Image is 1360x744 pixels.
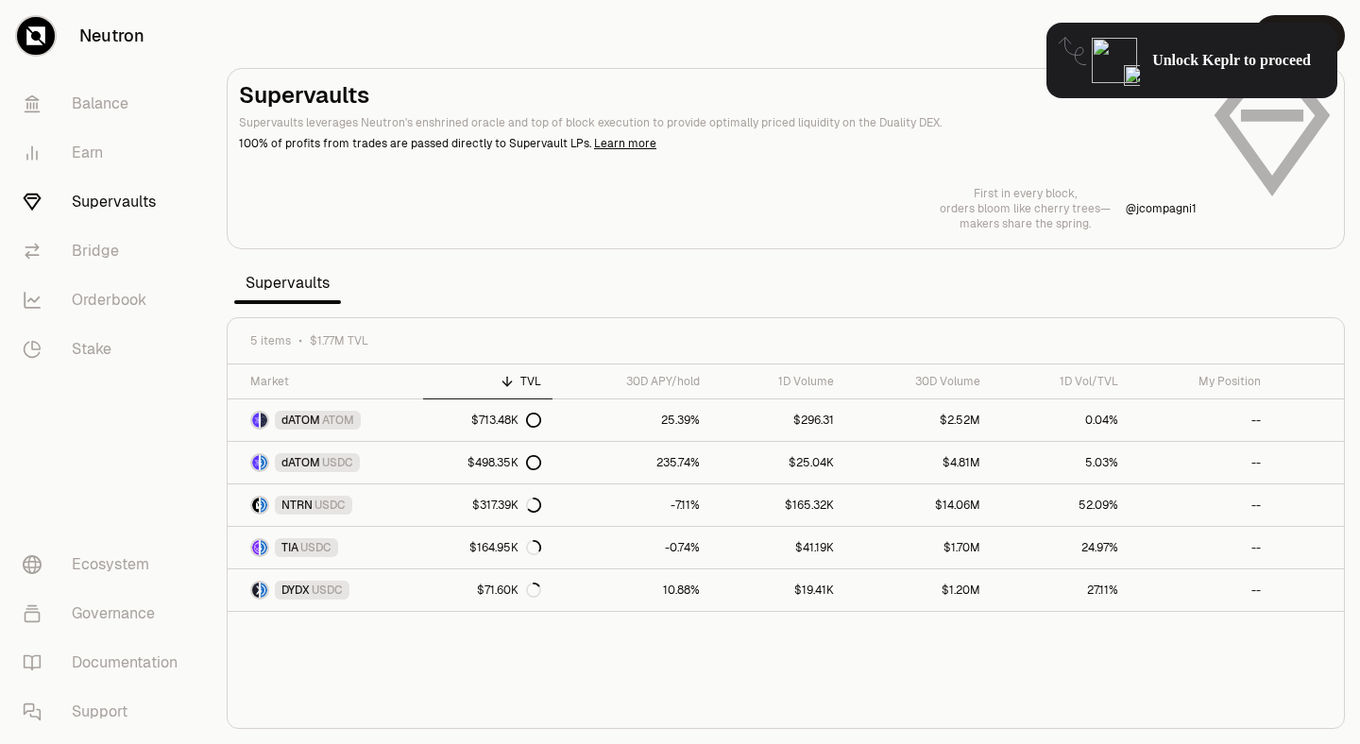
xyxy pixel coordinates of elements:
a: -- [1130,569,1272,611]
a: Ecosystem [8,540,204,589]
span: USDC [322,455,353,470]
span: NTRN [281,498,313,513]
a: 52.09% [992,484,1130,526]
a: $14.06M [845,484,992,526]
p: orders bloom like cherry trees— [940,201,1111,216]
p: 100% of profits from trades are passed directly to Supervault LPs. [239,135,1197,152]
span: DYDX [281,583,310,598]
a: $165.32K [711,484,845,526]
a: $713.48K [423,399,553,441]
a: -- [1130,527,1272,568]
a: @jcompagni1 [1126,201,1197,216]
span: ATOM [322,413,354,428]
a: Stake [8,325,204,374]
p: makers share the spring. [940,216,1111,231]
a: 5.03% [992,442,1130,483]
div: 30D APY/hold [564,374,700,389]
a: $71.60K [423,569,553,611]
div: Market [250,374,412,389]
a: Support [8,687,204,736]
h2: Supervaults [239,80,1197,110]
div: $164.95K [469,540,541,555]
img: USDC Logo [261,540,267,555]
span: 5 items [250,333,291,348]
span: dATOM [281,455,320,470]
a: $498.35K [423,442,553,483]
a: 25.39% [552,399,711,441]
span: USDC [300,540,331,555]
a: $4.81M [845,442,992,483]
a: $2.52M [845,399,992,441]
a: 10.88% [552,569,711,611]
span: Supervaults [234,264,341,302]
div: $317.39K [472,498,541,513]
a: $25.04K [711,442,845,483]
div: 1D Vol/TVL [1003,374,1118,389]
span: USDC [312,583,343,598]
div: 30D Volume [857,374,980,389]
img: DYDX Logo [252,583,259,598]
div: $71.60K [477,583,541,598]
p: @ jcompagni1 [1126,201,1197,216]
a: dATOM LogoATOM LogodATOMATOM [228,399,423,441]
span: dATOM [281,413,320,428]
div: My Position [1141,374,1261,389]
a: -- [1130,399,1272,441]
a: $164.95K [423,527,553,568]
a: 235.74% [552,442,711,483]
img: NTRN Logo [252,498,259,513]
img: dATOM Logo [252,413,259,428]
a: $317.39K [423,484,553,526]
p: Supervaults leverages Neutron's enshrined oracle and top of block execution to provide optimally ... [239,114,1197,131]
img: USDC Logo [261,498,267,513]
a: Balance [8,79,204,128]
img: locked-keplr-logo-128.png [1092,38,1137,83]
a: $41.19K [711,527,845,568]
a: $1.70M [845,527,992,568]
a: -- [1130,484,1272,526]
a: Orderbook [8,276,204,325]
div: $498.35K [467,455,541,470]
a: $1.20M [845,569,992,611]
button: Connect [1254,15,1345,57]
a: Bridge [8,227,204,276]
a: TIA LogoUSDC LogoTIAUSDC [228,527,423,568]
div: $713.48K [471,413,541,428]
a: First in every block,orders bloom like cherry trees—makers share the spring. [940,186,1111,231]
a: Governance [8,589,204,638]
a: 27.11% [992,569,1130,611]
a: $296.31 [711,399,845,441]
div: 1D Volume [722,374,834,389]
a: Documentation [8,638,204,687]
span: Unlock Keplr to proceed [1152,51,1311,70]
span: $1.77M TVL [310,333,368,348]
a: Earn [8,128,204,178]
a: 24.97% [992,527,1130,568]
a: dATOM LogoUSDC LogodATOMUSDC [228,442,423,483]
img: TIA Logo [252,540,259,555]
a: -- [1130,442,1272,483]
a: $19.41K [711,569,845,611]
span: TIA [281,540,298,555]
a: DYDX LogoUSDC LogoDYDXUSDC [228,569,423,611]
a: 0.04% [992,399,1130,441]
a: -0.74% [552,527,711,568]
span: USDC [314,498,346,513]
a: Supervaults [8,178,204,227]
a: NTRN LogoUSDC LogoNTRNUSDC [228,484,423,526]
a: Learn more [594,136,656,151]
img: USDC Logo [261,455,267,470]
img: ATOM Logo [261,413,267,428]
img: icon-click-cursor.png [1124,65,1141,86]
p: First in every block, [940,186,1111,201]
img: dATOM Logo [252,455,259,470]
a: -7.11% [552,484,711,526]
img: USDC Logo [261,583,267,598]
div: TVL [434,374,542,389]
